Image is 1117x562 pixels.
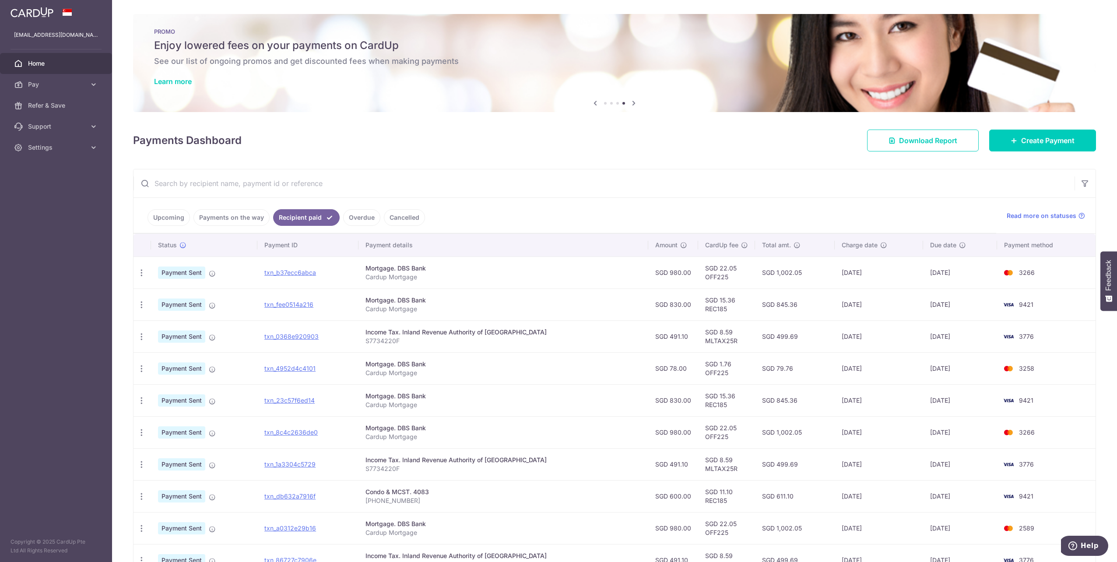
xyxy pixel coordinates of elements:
span: Amount [655,241,678,249]
a: Read more on statuses [1007,211,1085,220]
img: Bank Card [1000,331,1017,342]
div: Mortgage. DBS Bank [365,296,641,305]
td: [DATE] [835,288,923,320]
td: SGD 15.36 REC185 [698,384,755,416]
span: Pay [28,80,86,89]
h6: See our list of ongoing promos and get discounted fees when making payments [154,56,1075,67]
span: CardUp fee [705,241,738,249]
td: SGD 830.00 [648,384,698,416]
td: [DATE] [923,448,997,480]
td: SGD 611.10 [755,480,835,512]
td: SGD 15.36 REC185 [698,288,755,320]
img: Bank Card [1000,267,1017,278]
td: SGD 1,002.05 [755,256,835,288]
a: Recipient paid [273,209,340,226]
p: S7734220F [365,337,641,345]
td: SGD 1.76 OFF225 [698,352,755,384]
span: Download Report [899,135,957,146]
div: Mortgage. DBS Bank [365,360,641,369]
span: Total amt. [762,241,791,249]
img: CardUp [11,7,53,18]
span: 3776 [1019,460,1034,468]
a: txn_fee0514a216 [264,301,313,308]
td: SGD 1,002.05 [755,416,835,448]
span: Due date [930,241,956,249]
a: txn_8c4c2636de0 [264,429,318,436]
td: [DATE] [835,320,923,352]
div: Income Tax. Inland Revenue Authority of [GEOGRAPHIC_DATA] [365,456,641,464]
a: txn_b37ecc6abca [264,269,316,276]
p: S7734220F [365,464,641,473]
img: Bank Card [1000,299,1017,310]
div: Income Tax. Inland Revenue Authority of [GEOGRAPHIC_DATA] [365,551,641,560]
span: Support [28,122,86,131]
p: Cardup Mortgage [365,273,641,281]
a: txn_23c57f6ed14 [264,397,315,404]
td: SGD 79.76 [755,352,835,384]
a: Overdue [343,209,380,226]
span: 3266 [1019,429,1035,436]
span: Home [28,59,86,68]
td: [DATE] [923,320,997,352]
span: Payment Sent [158,458,205,471]
h4: Payments Dashboard [133,133,242,148]
span: Payment Sent [158,362,205,375]
span: Payment Sent [158,490,205,502]
td: SGD 491.10 [648,448,698,480]
span: Payment Sent [158,394,205,407]
td: SGD 980.00 [648,416,698,448]
img: Bank Card [1000,523,1017,534]
div: Mortgage. DBS Bank [365,520,641,528]
span: Charge date [842,241,878,249]
td: SGD 1,002.05 [755,512,835,544]
td: [DATE] [835,416,923,448]
img: Bank Card [1000,491,1017,502]
div: Condo & MCST. 4083 [365,488,641,496]
p: [EMAIL_ADDRESS][DOMAIN_NAME] [14,31,98,39]
td: SGD 11.10 REC185 [698,480,755,512]
th: Payment method [997,234,1096,256]
span: Refer & Save [28,101,86,110]
a: Create Payment [989,130,1096,151]
p: Cardup Mortgage [365,305,641,313]
p: Cardup Mortgage [365,432,641,441]
td: [DATE] [923,384,997,416]
td: SGD 22.05 OFF225 [698,512,755,544]
a: txn_1a3304c5729 [264,460,316,468]
td: SGD 845.36 [755,288,835,320]
span: Feedback [1105,260,1113,291]
a: Upcoming [148,209,190,226]
td: [DATE] [835,384,923,416]
td: SGD 22.05 OFF225 [698,256,755,288]
td: SGD 600.00 [648,480,698,512]
p: Cardup Mortgage [365,528,641,537]
span: Create Payment [1021,135,1075,146]
span: Payment Sent [158,522,205,534]
span: Payment Sent [158,330,205,343]
td: SGD 8.59 MLTAX25R [698,448,755,480]
img: Bank Card [1000,427,1017,438]
img: Bank Card [1000,395,1017,406]
a: txn_a0312e29b16 [264,524,316,532]
span: Read more on statuses [1007,211,1076,220]
td: [DATE] [923,288,997,320]
td: [DATE] [923,352,997,384]
th: Payment details [358,234,648,256]
p: PROMO [154,28,1075,35]
td: SGD 499.69 [755,448,835,480]
a: txn_db632a7916f [264,492,316,500]
p: Cardup Mortgage [365,400,641,409]
td: [DATE] [835,256,923,288]
iframe: Opens a widget where you can find more information [1061,536,1108,558]
p: Cardup Mortgage [365,369,641,377]
div: Mortgage. DBS Bank [365,392,641,400]
img: Latest Promos banner [133,14,1096,112]
span: 3266 [1019,269,1035,276]
td: SGD 845.36 [755,384,835,416]
td: [DATE] [835,448,923,480]
span: Status [158,241,177,249]
td: [DATE] [923,256,997,288]
a: txn_4952d4c4101 [264,365,316,372]
td: [DATE] [923,416,997,448]
a: Cancelled [384,209,425,226]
